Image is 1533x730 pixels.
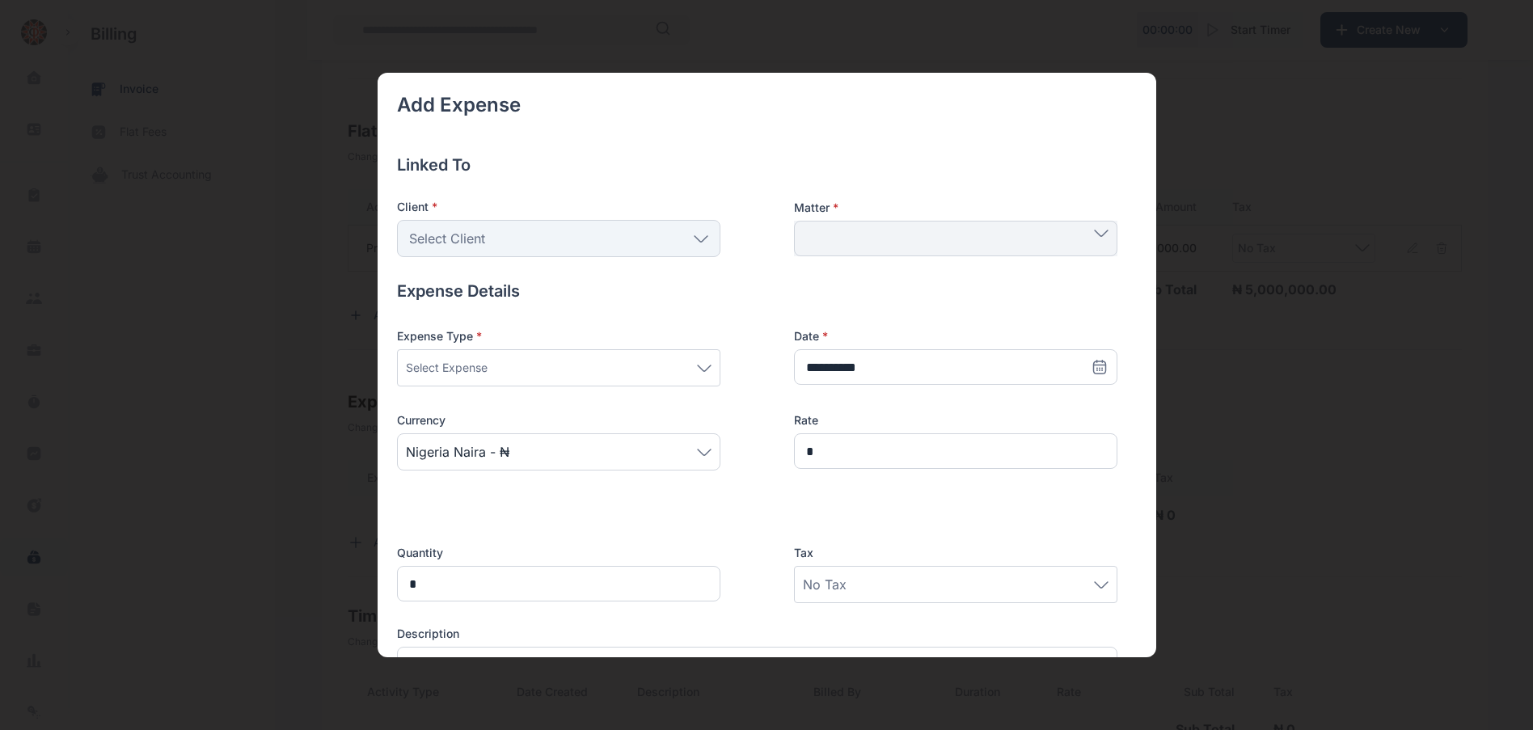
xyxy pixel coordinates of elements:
[409,229,485,248] span: Select Client
[397,328,482,344] span: Expense Type
[397,626,1117,642] label: Description
[794,545,813,561] span: Tax
[397,154,1117,176] h4: Linked To
[397,280,1117,302] h4: Expense Details
[397,92,1117,118] h4: Add Expense
[794,412,1117,428] label: Rate
[794,200,838,216] span: Matter
[406,358,488,378] span: Select Expense
[406,442,509,462] span: Nigeria Naira - ₦
[397,199,720,215] p: Client
[803,575,847,594] span: No Tax
[397,545,720,561] label: Quantity
[794,328,1117,344] label: Date
[397,412,446,428] span: Currency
